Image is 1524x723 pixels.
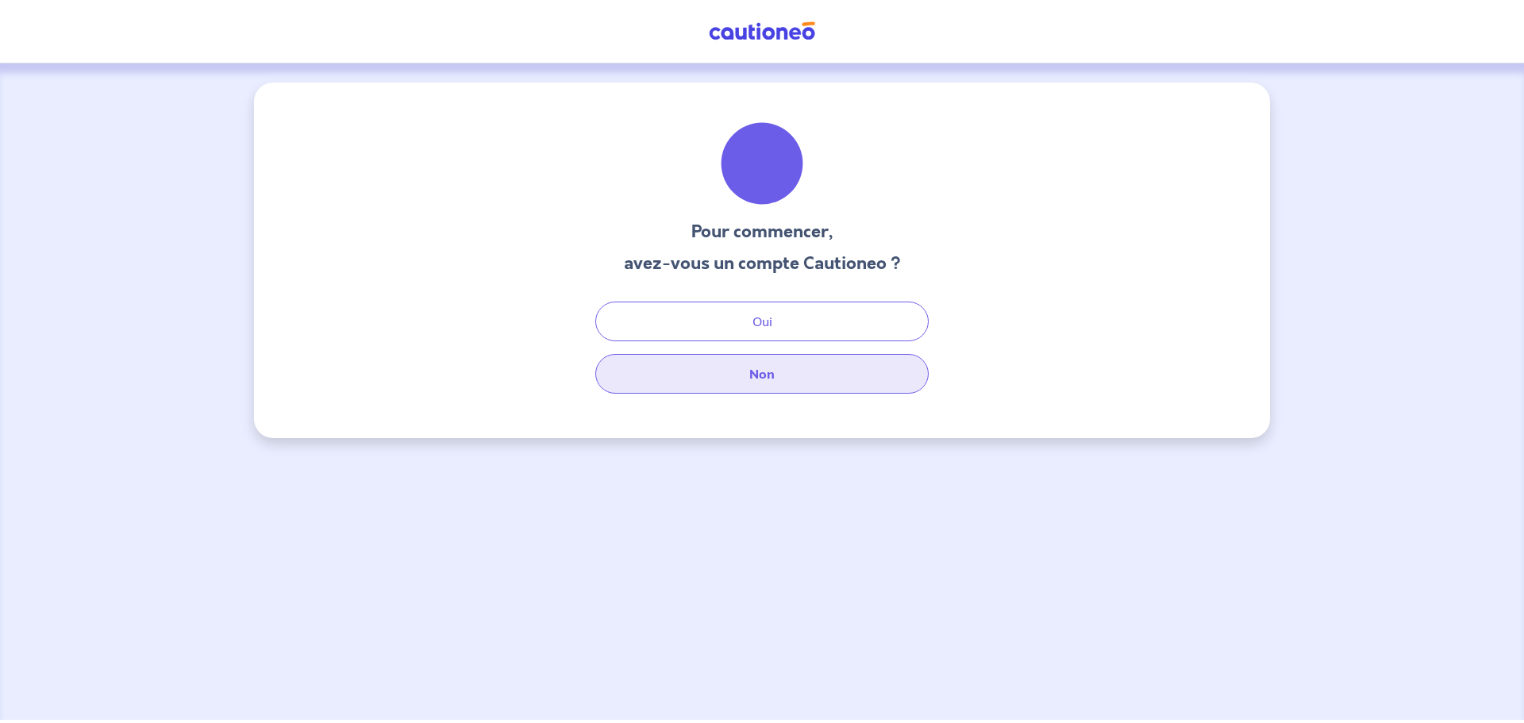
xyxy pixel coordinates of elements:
h3: avez-vous un compte Cautioneo ? [624,251,901,276]
button: Non [595,354,929,394]
h3: Pour commencer, [624,219,901,244]
button: Oui [595,302,929,341]
img: Cautioneo [702,21,822,41]
img: illu_welcome.svg [719,121,805,206]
